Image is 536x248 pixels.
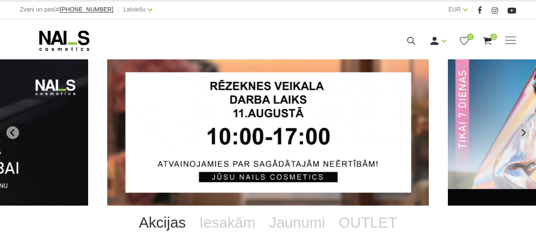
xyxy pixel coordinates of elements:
[20,4,114,15] div: Zvani un pasūti
[118,4,119,15] span: |
[517,126,530,139] button: Next slide
[193,206,262,240] a: Iesakām
[467,33,474,40] span: 0
[482,36,493,46] a: 0
[472,4,473,15] span: |
[490,33,497,40] span: 0
[332,206,404,240] a: OUTLET
[124,4,146,14] a: Latviešu
[60,6,114,13] a: [PHONE_NUMBER]
[448,4,461,14] a: EUR
[6,126,19,139] button: Go to last slide
[459,36,469,46] a: 0
[262,206,332,240] a: Jaunumi
[107,59,429,206] li: 1 of 12
[132,206,193,240] a: Akcijas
